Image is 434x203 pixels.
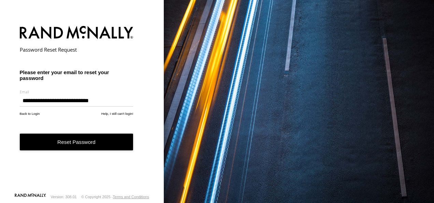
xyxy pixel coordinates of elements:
h2: Password Reset Request [20,46,133,53]
a: Help, I still can't login! [101,112,133,116]
button: Reset Password [20,134,133,150]
a: Visit our Website [15,193,46,200]
a: Back to Login [20,112,40,116]
h3: Please enter your email to reset your password [20,69,133,81]
img: Rand McNally [20,25,133,42]
div: © Copyright 2025 - [81,195,149,199]
label: Email [20,89,133,94]
a: Terms and Conditions [113,195,149,199]
div: Version: 308.01 [51,195,77,199]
